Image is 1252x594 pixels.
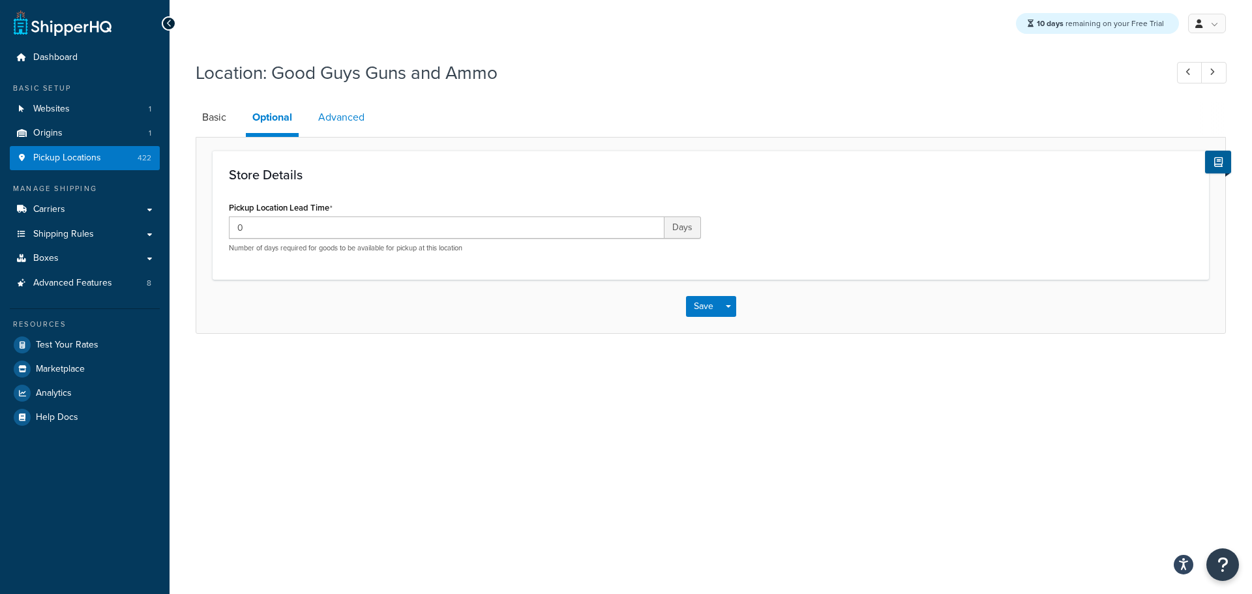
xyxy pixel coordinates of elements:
[686,296,721,317] button: Save
[147,278,151,289] span: 8
[10,46,160,70] a: Dashboard
[10,319,160,330] div: Resources
[229,203,333,213] label: Pickup Location Lead Time
[10,121,160,145] li: Origins
[10,381,160,405] a: Analytics
[33,278,112,289] span: Advanced Features
[10,357,160,381] a: Marketplace
[33,52,78,63] span: Dashboard
[10,121,160,145] a: Origins1
[10,222,160,246] a: Shipping Rules
[36,340,98,351] span: Test Your Rates
[10,97,160,121] li: Websites
[10,97,160,121] a: Websites1
[1205,151,1231,173] button: Show Help Docs
[33,128,63,139] span: Origins
[664,216,701,239] span: Days
[36,412,78,423] span: Help Docs
[33,153,101,164] span: Pickup Locations
[33,253,59,264] span: Boxes
[229,168,1193,182] h3: Store Details
[10,246,160,271] a: Boxes
[196,60,1153,85] h1: Location: Good Guys Guns and Ammo
[1206,548,1239,581] button: Open Resource Center
[149,104,151,115] span: 1
[1201,62,1227,83] a: Next Record
[312,102,371,133] a: Advanced
[10,146,160,170] li: Pickup Locations
[33,104,70,115] span: Websites
[10,183,160,194] div: Manage Shipping
[229,243,701,253] p: Number of days required for goods to be available for pickup at this location
[1037,18,1064,29] strong: 10 days
[138,153,151,164] span: 422
[33,229,94,240] span: Shipping Rules
[1037,18,1164,29] span: remaining on your Free Trial
[10,83,160,94] div: Basic Setup
[10,406,160,429] a: Help Docs
[149,128,151,139] span: 1
[246,102,299,137] a: Optional
[10,271,160,295] li: Advanced Features
[36,364,85,375] span: Marketplace
[10,198,160,222] a: Carriers
[1177,62,1202,83] a: Previous Record
[10,271,160,295] a: Advanced Features8
[36,388,72,399] span: Analytics
[10,333,160,357] a: Test Your Rates
[10,146,160,170] a: Pickup Locations422
[196,102,233,133] a: Basic
[33,204,65,215] span: Carriers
